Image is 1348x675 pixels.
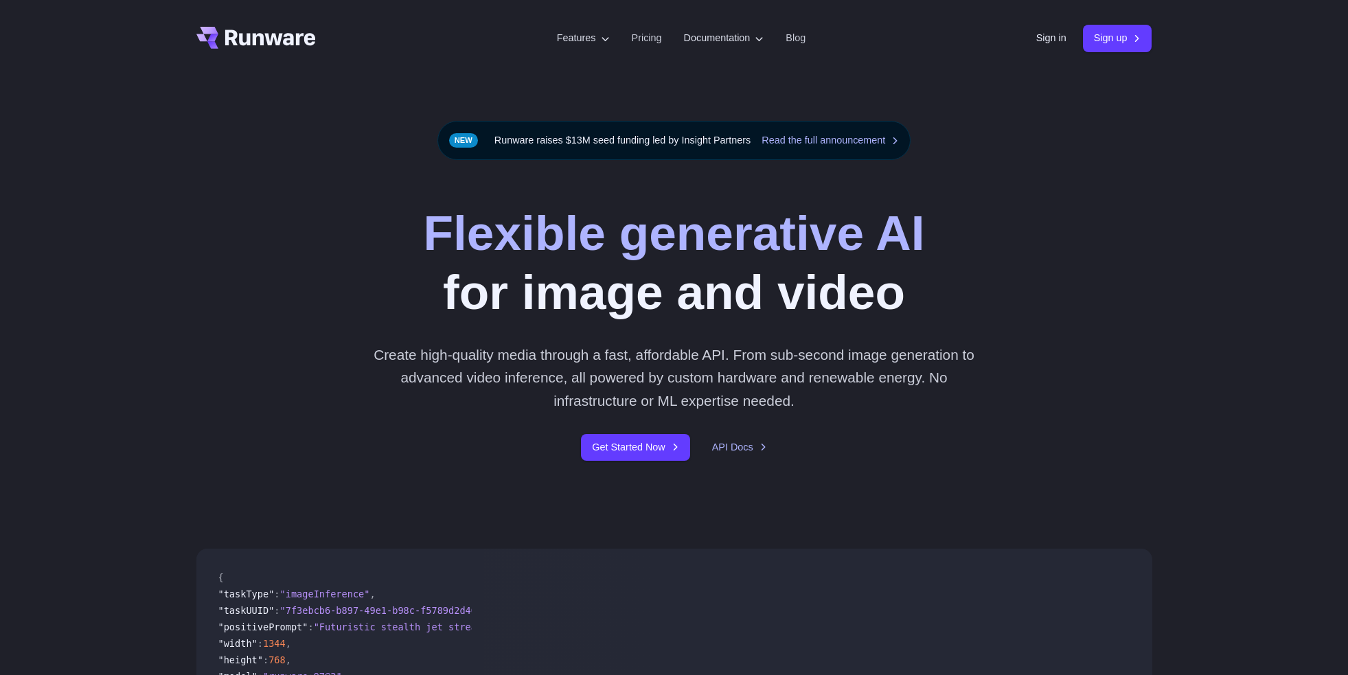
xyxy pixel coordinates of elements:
a: Read the full announcement [762,133,899,148]
a: Sign in [1036,30,1066,46]
span: "height" [218,654,263,665]
p: Create high-quality media through a fast, affordable API. From sub-second image generation to adv... [368,343,980,412]
span: "imageInference" [280,588,370,599]
span: 768 [269,654,286,665]
a: Blog [786,30,806,46]
span: "taskType" [218,588,275,599]
span: "width" [218,638,258,649]
span: : [258,638,263,649]
a: Get Started Now [581,434,689,461]
span: : [308,621,313,632]
label: Features [557,30,610,46]
span: "Futuristic stealth jet streaking through a neon-lit cityscape with glowing purple exhaust" [314,621,825,632]
h1: for image and video [424,204,925,321]
span: "7f3ebcb6-b897-49e1-b98c-f5789d2d40d7" [280,605,494,616]
a: Go to / [196,27,316,49]
span: 1344 [263,638,286,649]
span: : [274,605,279,616]
span: { [218,572,224,583]
div: Runware raises $13M seed funding led by Insight Partners [437,121,911,160]
span: , [286,654,291,665]
strong: Flexible generative AI [424,205,925,260]
span: "taskUUID" [218,605,275,616]
label: Documentation [684,30,764,46]
span: "positivePrompt" [218,621,308,632]
span: : [274,588,279,599]
a: Pricing [632,30,662,46]
span: : [263,654,269,665]
a: Sign up [1083,25,1152,52]
a: API Docs [712,439,767,455]
span: , [286,638,291,649]
span: , [369,588,375,599]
